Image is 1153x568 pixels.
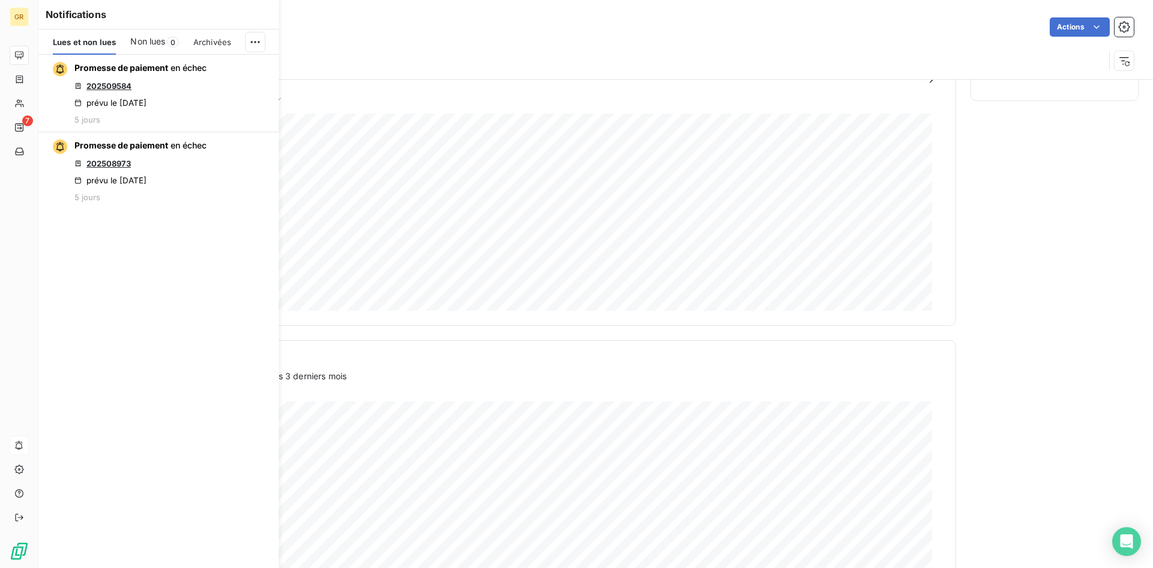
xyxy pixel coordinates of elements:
a: 202509584 [86,81,132,91]
div: GR [10,7,29,26]
h6: Notifications [46,7,271,22]
a: 202508973 [86,159,131,168]
button: Promesse de paiement en échec202509584prévu le [DATE]5 jours [38,55,279,132]
span: Promesse de paiement [74,63,168,73]
span: Lues et non lues [53,37,116,47]
span: Archivées [193,37,231,47]
div: prévu le [DATE] [74,98,147,108]
div: Open Intercom Messenger [1112,527,1141,556]
span: 7 [22,115,33,126]
span: 0 [167,37,179,47]
div: prévu le [DATE] [74,176,147,185]
img: Logo LeanPay [10,542,29,561]
span: 5 jours [74,115,100,124]
span: en échec [171,63,207,73]
span: en échec [171,140,207,150]
button: Actions [1050,17,1110,37]
span: 5 jours [74,192,100,202]
span: Non lues [130,35,165,47]
span: Promesse de paiement [74,140,168,150]
button: Promesse de paiement en échec202508973prévu le [DATE]5 jours [38,132,279,209]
